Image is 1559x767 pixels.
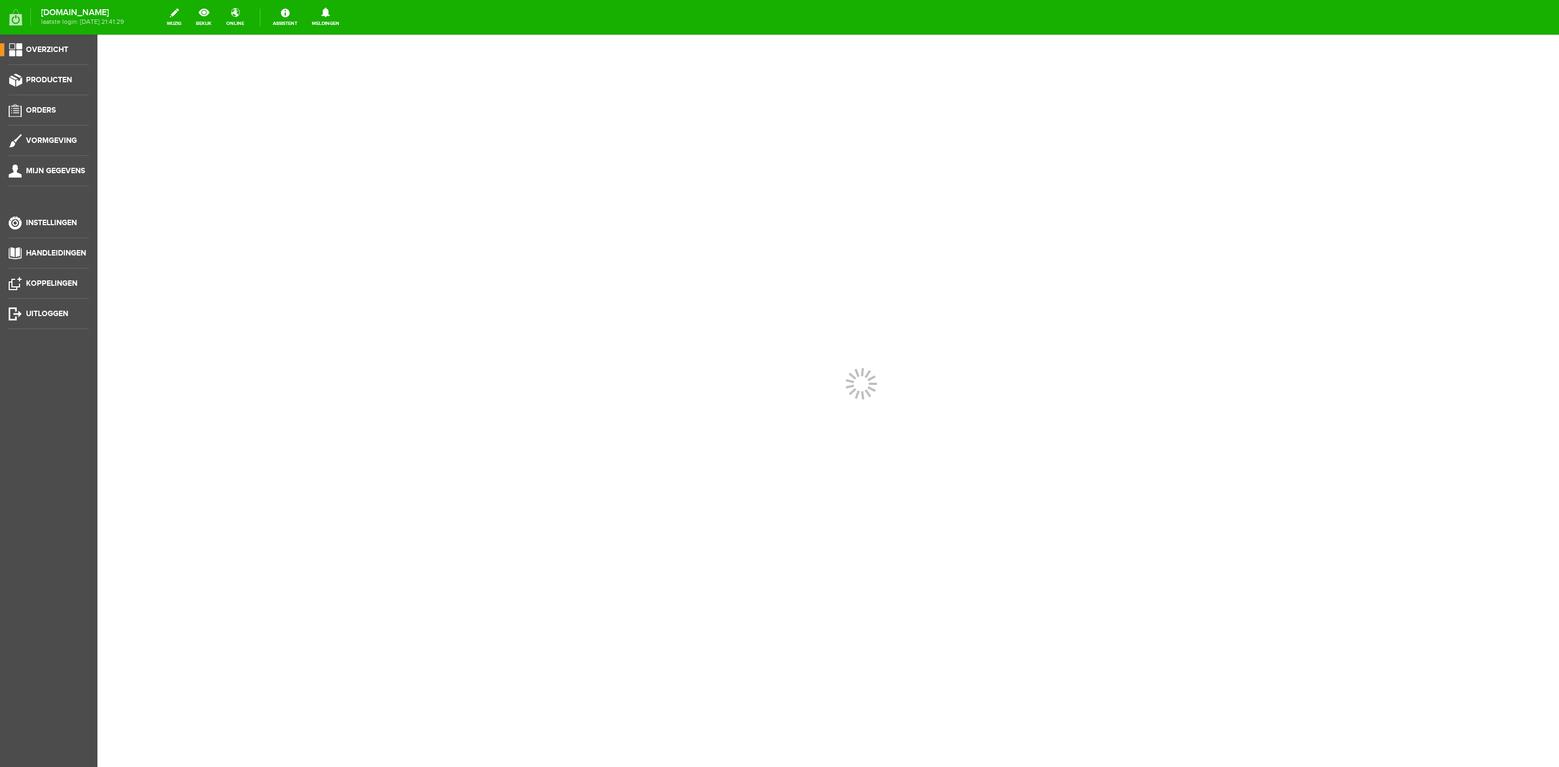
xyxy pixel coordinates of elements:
span: Koppelingen [26,279,77,288]
a: online [220,5,251,29]
strong: [DOMAIN_NAME] [41,10,124,16]
a: wijzig [160,5,188,29]
span: laatste login: [DATE] 21:41:29 [41,19,124,25]
a: Assistent [266,5,304,29]
span: Vormgeving [26,136,77,145]
span: Handleidingen [26,248,86,258]
a: bekijk [189,5,218,29]
a: Meldingen [305,5,346,29]
span: Producten [26,75,72,84]
span: Orders [26,106,56,115]
span: Mijn gegevens [26,166,85,175]
span: Instellingen [26,218,77,227]
span: Uitloggen [26,309,68,318]
span: Overzicht [26,45,68,54]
